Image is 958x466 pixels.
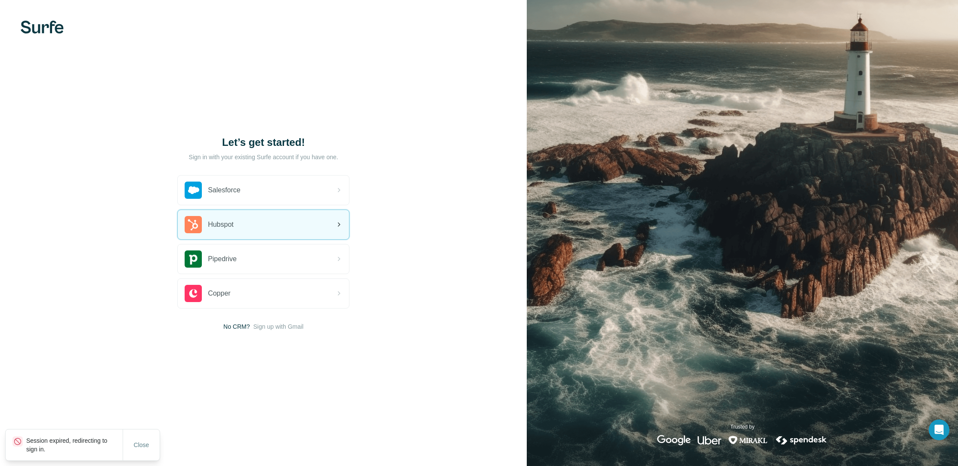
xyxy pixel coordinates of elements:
[657,435,691,445] img: google's logo
[208,254,237,264] span: Pipedrive
[223,322,250,331] span: No CRM?
[128,437,155,453] button: Close
[728,435,768,445] img: mirakl's logo
[189,153,338,161] p: Sign in with your existing Surfe account if you have one.
[177,136,349,149] h1: Let’s get started!
[185,285,202,302] img: copper's logo
[208,219,234,230] span: Hubspot
[26,436,123,454] p: Session expired, redirecting to sign in.
[21,21,64,34] img: Surfe's logo
[730,423,754,431] p: Trusted by
[185,250,202,268] img: pipedrive's logo
[253,322,304,331] button: Sign up with Gmail
[208,288,230,299] span: Copper
[134,441,149,449] span: Close
[698,435,721,445] img: uber's logo
[775,435,828,445] img: spendesk's logo
[185,182,202,199] img: salesforce's logo
[208,185,241,195] span: Salesforce
[929,420,949,440] div: Open Intercom Messenger
[185,216,202,233] img: hubspot's logo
